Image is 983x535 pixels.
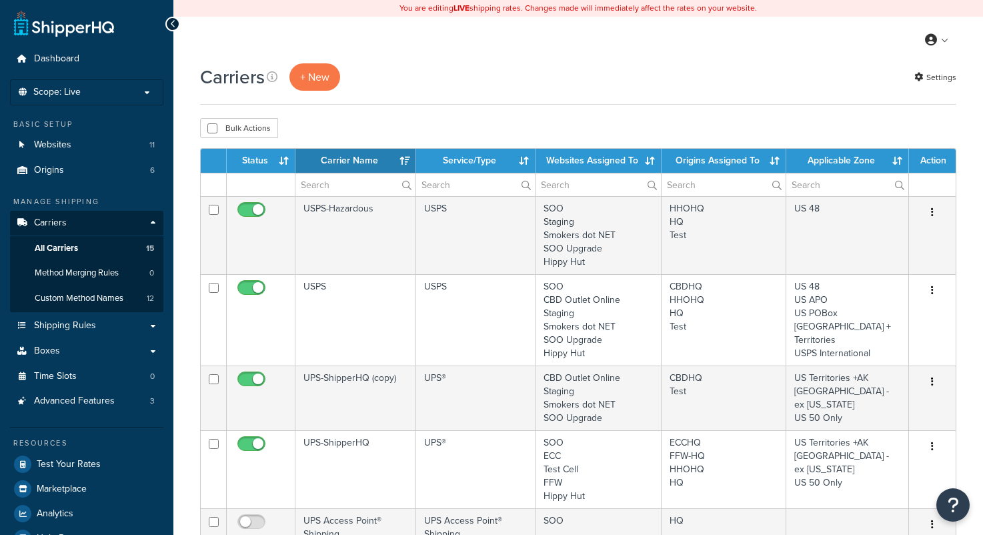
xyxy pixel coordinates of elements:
[786,430,909,508] td: US Territories +AK [GEOGRAPHIC_DATA] - ex [US_STATE] US 50 Only
[416,149,536,173] th: Service/Type: activate to sort column ascending
[662,149,786,173] th: Origins Assigned To: activate to sort column ascending
[10,389,163,414] a: Advanced Features 3
[35,293,123,304] span: Custom Method Names
[200,118,278,138] button: Bulk Actions
[37,484,87,495] span: Marketplace
[10,236,163,261] li: All Carriers
[10,286,163,311] a: Custom Method Names 12
[416,366,536,430] td: UPS®
[453,2,469,14] b: LIVE
[149,267,154,279] span: 0
[200,64,265,90] h1: Carriers
[10,133,163,157] a: Websites 11
[536,366,662,430] td: CBD Outlet Online Staging Smokers dot NET SOO Upgrade
[662,196,786,274] td: HHOHQ HQ Test
[416,430,536,508] td: UPS®
[34,53,79,65] span: Dashboard
[536,274,662,366] td: SOO CBD Outlet Online Staging Smokers dot NET SOO Upgrade Hippy Hut
[10,339,163,364] a: Boxes
[34,346,60,357] span: Boxes
[786,173,908,196] input: Search
[786,274,909,366] td: US 48 US APO US POBox [GEOGRAPHIC_DATA] + Territories USPS International
[34,320,96,332] span: Shipping Rules
[416,274,536,366] td: USPS
[10,261,163,286] a: Method Merging Rules 0
[10,364,163,389] li: Time Slots
[10,196,163,207] div: Manage Shipping
[295,196,416,274] td: USPS-Hazardous
[150,396,155,407] span: 3
[936,488,970,522] button: Open Resource Center
[10,158,163,183] a: Origins 6
[14,10,114,37] a: ShipperHQ Home
[34,165,64,176] span: Origins
[35,267,119,279] span: Method Merging Rules
[786,366,909,430] td: US Territories +AK [GEOGRAPHIC_DATA] - ex [US_STATE] US 50 Only
[10,389,163,414] li: Advanced Features
[295,149,416,173] th: Carrier Name: activate to sort column ascending
[914,68,956,87] a: Settings
[786,149,909,173] th: Applicable Zone: activate to sort column ascending
[295,430,416,508] td: UPS-ShipperHQ
[536,196,662,274] td: SOO Staging Smokers dot NET SOO Upgrade Hippy Hut
[150,165,155,176] span: 6
[33,87,81,98] span: Scope: Live
[416,196,536,274] td: USPS
[10,47,163,71] a: Dashboard
[536,149,662,173] th: Websites Assigned To: activate to sort column ascending
[37,459,101,470] span: Test Your Rates
[10,119,163,130] div: Basic Setup
[10,502,163,526] a: Analytics
[295,366,416,430] td: UPS-ShipperHQ (copy)
[10,236,163,261] a: All Carriers 15
[34,371,77,382] span: Time Slots
[34,217,67,229] span: Carriers
[10,261,163,286] li: Method Merging Rules
[536,173,661,196] input: Search
[295,173,415,196] input: Search
[37,508,73,520] span: Analytics
[35,243,78,254] span: All Carriers
[34,396,115,407] span: Advanced Features
[150,371,155,382] span: 0
[10,438,163,449] div: Resources
[34,139,71,151] span: Websites
[10,211,163,312] li: Carriers
[662,366,786,430] td: CBDHQ Test
[416,173,536,196] input: Search
[662,274,786,366] td: CBDHQ HHOHQ HQ Test
[662,173,786,196] input: Search
[295,274,416,366] td: USPS
[10,364,163,389] a: Time Slots 0
[10,314,163,338] a: Shipping Rules
[662,430,786,508] td: ECCHQ FFW-HQ HHOHQ HQ
[10,133,163,157] li: Websites
[536,430,662,508] td: SOO ECC Test Cell FFW Hippy Hut
[10,158,163,183] li: Origins
[909,149,956,173] th: Action
[10,211,163,235] a: Carriers
[10,452,163,476] a: Test Your Rates
[289,63,340,91] button: + New
[149,139,155,151] span: 11
[227,149,295,173] th: Status: activate to sort column ascending
[10,477,163,501] a: Marketplace
[10,286,163,311] li: Custom Method Names
[147,293,154,304] span: 12
[146,243,154,254] span: 15
[786,196,909,274] td: US 48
